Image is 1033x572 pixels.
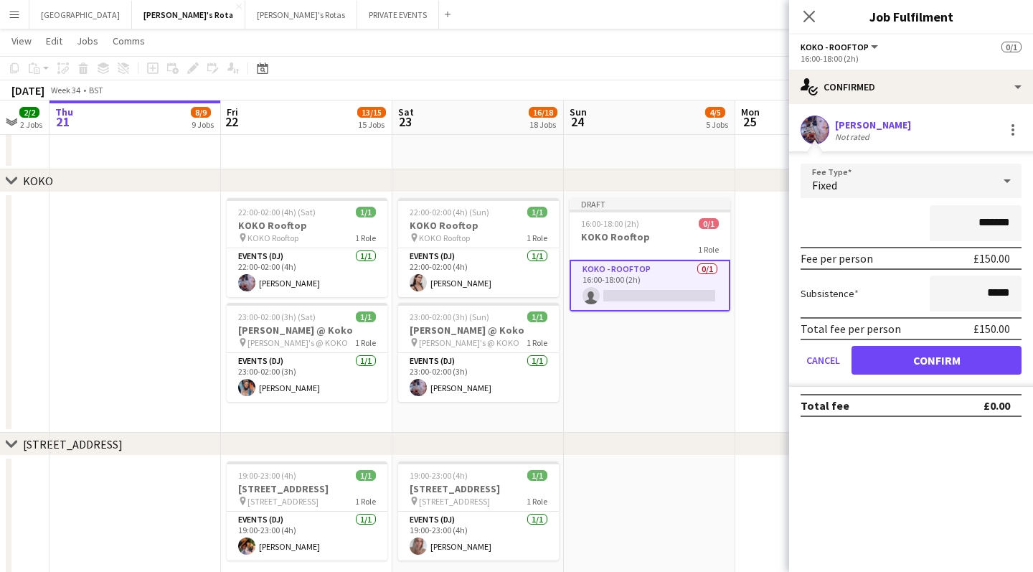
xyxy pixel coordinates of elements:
[6,32,37,50] a: View
[238,470,296,481] span: 19:00-23:00 (4h)
[529,107,557,118] span: 16/18
[835,131,872,142] div: Not rated
[801,287,859,300] label: Subsistence
[71,32,104,50] a: Jobs
[192,119,214,130] div: 9 Jobs
[29,1,132,29] button: [GEOGRAPHIC_DATA]
[247,233,298,243] span: KOKO Rooftop
[527,311,547,322] span: 1/1
[225,113,238,130] span: 22
[247,337,348,348] span: [PERSON_NAME]'s @ KOKO
[419,337,519,348] span: [PERSON_NAME]'s @ KOKO
[245,1,357,29] button: [PERSON_NAME]'s Rotas
[227,324,387,337] h3: [PERSON_NAME] @ Koko
[356,311,376,322] span: 1/1
[398,198,559,297] app-job-card: 22:00-02:00 (4h) (Sun)1/1KOKO Rooftop KOKO Rooftop1 RoleEvents (DJ)1/122:00-02:00 (4h)[PERSON_NAME]
[355,496,376,507] span: 1 Role
[191,107,211,118] span: 8/9
[40,32,68,50] a: Edit
[699,218,719,229] span: 0/1
[801,42,880,52] button: KOKO - ROOFTOP
[355,233,376,243] span: 1 Role
[47,85,83,95] span: Week 34
[23,437,123,451] div: [STREET_ADDRESS]
[801,53,1022,64] div: 16:00-18:00 (2h)
[227,219,387,232] h3: KOKO Rooftop
[581,218,639,229] span: 16:00-18:00 (2h)
[812,178,837,192] span: Fixed
[973,322,1010,336] div: £150.00
[527,233,547,243] span: 1 Role
[11,34,32,47] span: View
[527,470,547,481] span: 1/1
[227,482,387,495] h3: [STREET_ADDRESS]
[419,233,470,243] span: KOKO Rooftop
[20,119,42,130] div: 2 Jobs
[570,198,730,210] div: Draft
[698,244,719,255] span: 1 Role
[739,113,760,130] span: 25
[973,251,1010,266] div: £150.00
[107,32,151,50] a: Comms
[398,303,559,402] app-job-card: 23:00-02:00 (3h) (Sun)1/1[PERSON_NAME] @ Koko [PERSON_NAME]'s @ KOKO1 RoleEvents (DJ)1/123:00-02:...
[77,34,98,47] span: Jobs
[227,512,387,561] app-card-role: Events (DJ)1/119:00-23:00 (4h)[PERSON_NAME]
[419,496,490,507] span: [STREET_ADDRESS]
[835,118,911,131] div: [PERSON_NAME]
[55,106,73,118] span: Thu
[410,311,489,322] span: 23:00-02:00 (3h) (Sun)
[356,207,376,217] span: 1/1
[398,219,559,232] h3: KOKO Rooftop
[398,106,414,118] span: Sat
[398,482,559,495] h3: [STREET_ADDRESS]
[529,119,557,130] div: 18 Jobs
[11,83,44,98] div: [DATE]
[227,198,387,297] app-job-card: 22:00-02:00 (4h) (Sat)1/1KOKO Rooftop KOKO Rooftop1 RoleEvents (DJ)1/122:00-02:00 (4h)[PERSON_NAME]
[570,198,730,311] app-job-card: Draft16:00-18:00 (2h)0/1KOKO Rooftop1 RoleKOKO - ROOFTOP0/116:00-18:00 (2h)
[89,85,103,95] div: BST
[355,337,376,348] span: 1 Role
[527,496,547,507] span: 1 Role
[398,353,559,402] app-card-role: Events (DJ)1/123:00-02:00 (3h)[PERSON_NAME]
[852,346,1022,375] button: Confirm
[132,1,245,29] button: [PERSON_NAME]'s Rota
[356,470,376,481] span: 1/1
[247,496,319,507] span: [STREET_ADDRESS]
[19,107,39,118] span: 2/2
[570,230,730,243] h3: KOKO Rooftop
[398,461,559,561] app-job-card: 19:00-23:00 (4h)1/1[STREET_ADDRESS] [STREET_ADDRESS]1 RoleEvents (DJ)1/119:00-23:00 (4h)[PERSON_N...
[238,311,316,322] span: 23:00-02:00 (3h) (Sat)
[23,174,53,188] div: KOKO
[396,113,414,130] span: 23
[527,207,547,217] span: 1/1
[801,251,873,266] div: Fee per person
[227,303,387,402] app-job-card: 23:00-02:00 (3h) (Sat)1/1[PERSON_NAME] @ Koko [PERSON_NAME]'s @ KOKO1 RoleEvents (DJ)1/123:00-02:...
[801,42,869,52] span: KOKO - ROOFTOP
[706,119,728,130] div: 5 Jobs
[398,324,559,337] h3: [PERSON_NAME] @ Koko
[741,106,760,118] span: Mon
[358,119,385,130] div: 15 Jobs
[53,113,73,130] span: 21
[227,248,387,297] app-card-role: Events (DJ)1/122:00-02:00 (4h)[PERSON_NAME]
[570,260,730,311] app-card-role: KOKO - ROOFTOP0/116:00-18:00 (2h)
[410,470,468,481] span: 19:00-23:00 (4h)
[227,461,387,561] app-job-card: 19:00-23:00 (4h)1/1[STREET_ADDRESS] [STREET_ADDRESS]1 RoleEvents (DJ)1/119:00-23:00 (4h)[PERSON_N...
[527,337,547,348] span: 1 Role
[238,207,316,217] span: 22:00-02:00 (4h) (Sat)
[801,346,846,375] button: Cancel
[801,322,901,336] div: Total fee per person
[227,353,387,402] app-card-role: Events (DJ)1/123:00-02:00 (3h)[PERSON_NAME]
[984,398,1010,413] div: £0.00
[410,207,489,217] span: 22:00-02:00 (4h) (Sun)
[705,107,725,118] span: 4/5
[789,70,1033,104] div: Confirmed
[570,106,587,118] span: Sun
[357,1,439,29] button: PRIVATE EVENTS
